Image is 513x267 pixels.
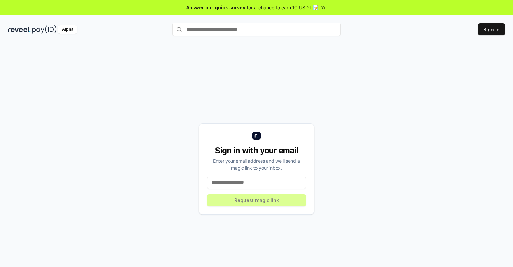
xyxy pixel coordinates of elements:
[478,23,505,35] button: Sign In
[8,25,31,34] img: reveel_dark
[207,157,306,171] div: Enter your email address and we’ll send a magic link to your inbox.
[252,132,261,140] img: logo_small
[247,4,319,11] span: for a chance to earn 10 USDT 📝
[32,25,57,34] img: pay_id
[58,25,77,34] div: Alpha
[207,145,306,156] div: Sign in with your email
[186,4,245,11] span: Answer our quick survey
